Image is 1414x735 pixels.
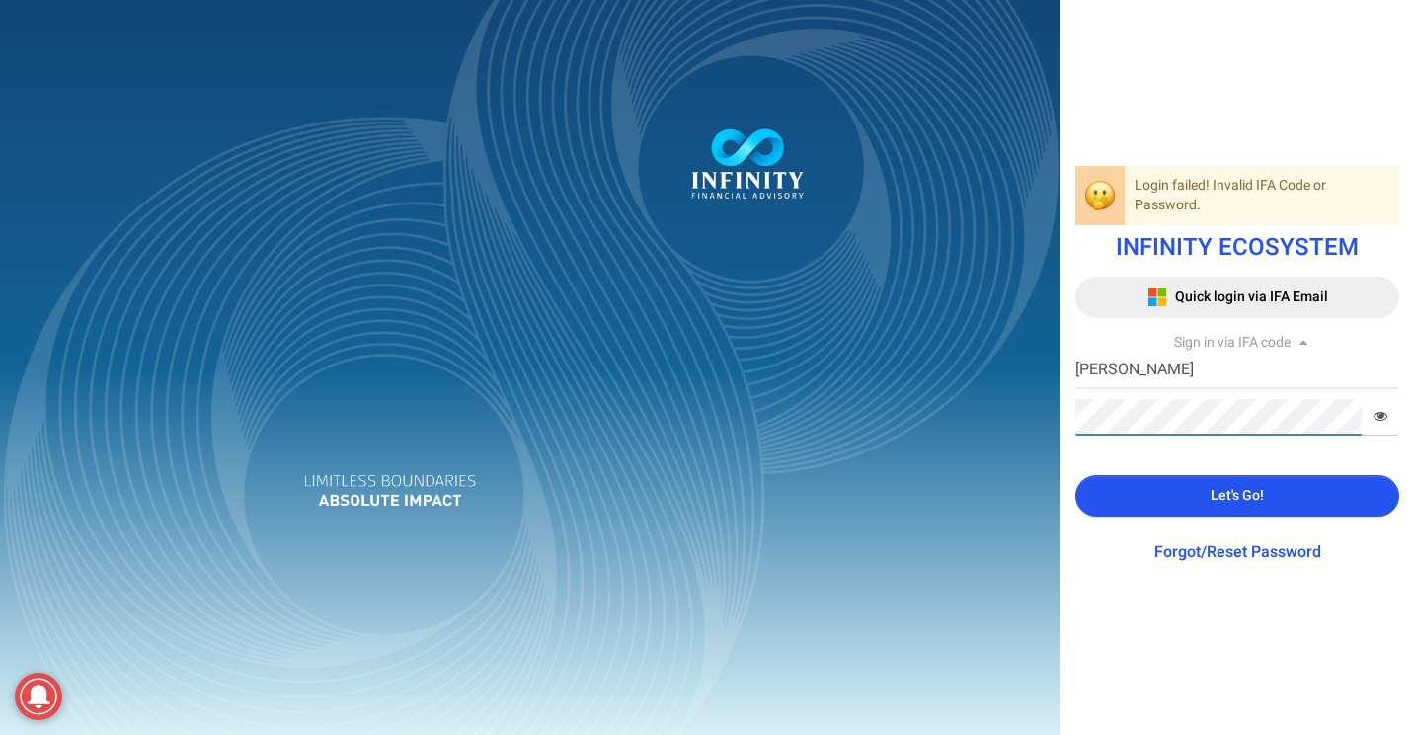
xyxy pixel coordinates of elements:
img: login-oops-emoji.png [1085,181,1115,210]
button: Let's Go! [1075,475,1399,517]
div: Sign in via IFA code [1075,333,1399,353]
button: Quick login via IFA Email [1075,277,1399,318]
a: Forgot/Reset Password [1154,540,1321,564]
h1: INFINITY ECOSYSTEM [1075,235,1399,261]
span: Login failed! Invalid IFA Code or Password. [1135,175,1326,215]
span: Quick login via IFA Email [1175,286,1328,307]
input: IFA Code [1075,353,1399,389]
span: Sign in via IFA code [1174,332,1291,353]
span: Let's Go! [1211,485,1264,506]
